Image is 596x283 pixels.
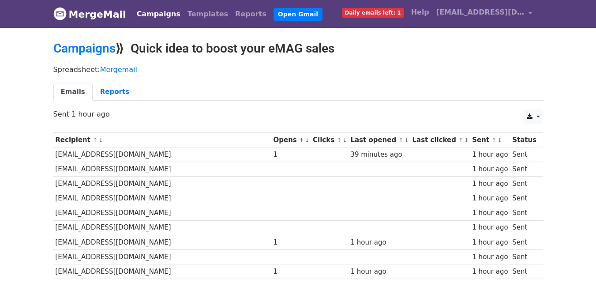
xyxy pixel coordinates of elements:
td: Sent [510,264,538,279]
span: Daily emails left: 1 [342,8,404,18]
td: Sent [510,162,538,177]
div: 1 hour ago [472,238,508,248]
td: [EMAIL_ADDRESS][DOMAIN_NAME] [53,147,271,162]
th: Clicks [311,133,348,147]
td: Sent [510,177,538,191]
a: ↓ [404,137,409,143]
a: Templates [184,5,232,23]
td: [EMAIL_ADDRESS][DOMAIN_NAME] [53,162,271,177]
td: [EMAIL_ADDRESS][DOMAIN_NAME] [53,177,271,191]
a: Mergemail [100,65,137,74]
th: Status [510,133,538,147]
a: ↑ [299,137,304,143]
a: Reports [93,83,137,101]
a: ↓ [342,137,347,143]
a: Campaigns [133,5,184,23]
a: Daily emails left: 1 [338,4,408,21]
a: ↑ [337,137,341,143]
a: ↑ [93,137,97,143]
div: 1 hour ago [472,208,508,218]
td: Sent [510,191,538,206]
a: Campaigns [53,41,116,56]
th: Opens [271,133,311,147]
td: [EMAIL_ADDRESS][DOMAIN_NAME] [53,206,271,220]
td: [EMAIL_ADDRESS][DOMAIN_NAME] [53,249,271,264]
div: 1 hour ago [472,150,508,160]
h2: ⟫ Quick idea to boost your eMAG sales [53,41,543,56]
td: [EMAIL_ADDRESS][DOMAIN_NAME] [53,220,271,235]
img: MergeMail logo [53,7,67,20]
td: [EMAIL_ADDRESS][DOMAIN_NAME] [53,264,271,279]
div: 1 hour ago [350,267,408,277]
th: Last clicked [410,133,470,147]
div: 1 hour ago [472,267,508,277]
p: Sent 1 hour ago [53,109,543,119]
td: [EMAIL_ADDRESS][DOMAIN_NAME] [53,191,271,206]
div: 1 hour ago [472,252,508,262]
a: Help [408,4,433,21]
td: Sent [510,249,538,264]
a: Open Gmail [274,8,322,21]
div: 1 [274,150,309,160]
div: 1 hour ago [472,193,508,204]
a: MergeMail [53,5,126,23]
span: [EMAIL_ADDRESS][DOMAIN_NAME] [436,7,525,18]
td: Sent [510,147,538,162]
a: ↓ [464,137,469,143]
a: ↑ [491,137,496,143]
a: ↓ [305,137,310,143]
th: Recipient [53,133,271,147]
td: [EMAIL_ADDRESS][DOMAIN_NAME] [53,235,271,249]
a: ↓ [98,137,103,143]
a: Emails [53,83,93,101]
td: Sent [510,206,538,220]
div: 1 hour ago [472,223,508,233]
div: 1 hour ago [472,179,508,189]
th: Sent [470,133,510,147]
a: Reports [232,5,270,23]
td: Sent [510,220,538,235]
div: 1 hour ago [472,164,508,174]
th: Last opened [349,133,410,147]
div: 1 hour ago [350,238,408,248]
div: 1 [274,267,309,277]
a: ↑ [398,137,403,143]
div: 1 [274,238,309,248]
p: Spreadsheet: [53,65,543,74]
div: 39 minutes ago [350,150,408,160]
td: Sent [510,235,538,249]
a: [EMAIL_ADDRESS][DOMAIN_NAME] [433,4,536,24]
a: ↓ [497,137,502,143]
a: ↑ [458,137,463,143]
